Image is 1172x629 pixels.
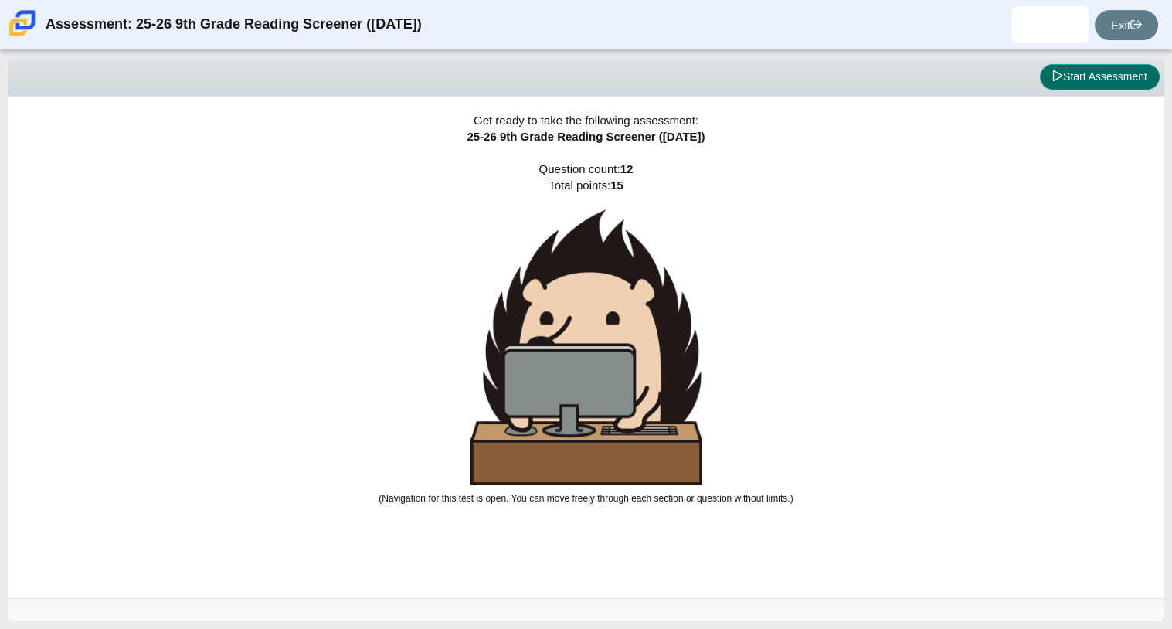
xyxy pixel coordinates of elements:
button: Start Assessment [1040,64,1160,90]
span: Question count: Total points: [379,162,793,504]
img: Carmen School of Science & Technology [6,7,39,39]
b: 12 [620,162,634,175]
div: Assessment: 25-26 9th Grade Reading Screener ([DATE]) [46,6,422,43]
a: Exit [1095,10,1158,40]
img: kaylee.quezada.1nJL62 [1038,12,1062,37]
small: (Navigation for this test is open. You can move freely through each section or question without l... [379,493,793,504]
img: hedgehog-behind-computer-large.png [470,209,702,485]
a: Carmen School of Science & Technology [6,29,39,42]
b: 15 [610,178,623,192]
span: 25-26 9th Grade Reading Screener ([DATE]) [467,130,705,143]
span: Get ready to take the following assessment: [474,114,698,127]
